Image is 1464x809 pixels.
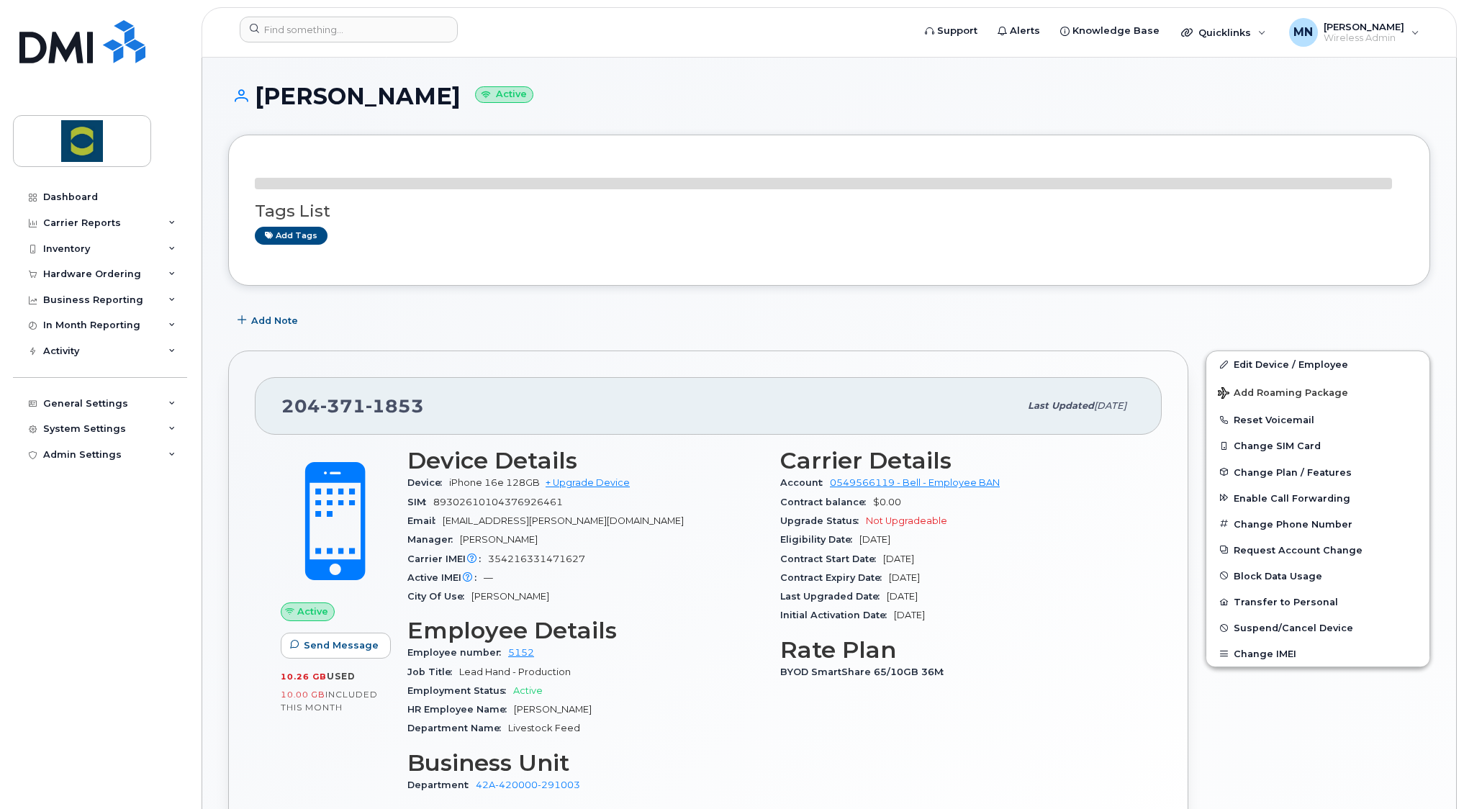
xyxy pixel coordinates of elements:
span: [DATE] [859,534,890,545]
button: Suspend/Cancel Device [1206,615,1429,641]
span: Active [297,605,328,618]
span: Lead Hand - Production [459,666,571,677]
button: Reset Voicemail [1206,407,1429,433]
span: BYOD SmartShare 65/10GB 36M [780,666,951,677]
span: 354216331471627 [488,553,585,564]
span: Livestock Feed [508,723,580,733]
span: Employee number [407,647,508,658]
span: [DATE] [887,591,918,602]
span: $0.00 [873,497,901,507]
span: Initial Activation Date [780,610,894,620]
h3: Rate Plan [780,637,1136,663]
a: Edit Device / Employee [1206,351,1429,377]
span: Change Plan / Features [1234,466,1352,477]
h3: Device Details [407,448,763,474]
span: Contract Start Date [780,553,883,564]
a: Add tags [255,227,327,245]
a: + Upgrade Device [546,477,630,488]
h3: Business Unit [407,750,763,776]
a: 5152 [508,647,534,658]
span: [EMAIL_ADDRESS][PERSON_NAME][DOMAIN_NAME] [443,515,684,526]
span: [PERSON_NAME] [471,591,549,602]
span: Eligibility Date [780,534,859,545]
a: 42A-420000-291003 [476,779,580,790]
span: [DATE] [883,553,914,564]
span: Email [407,515,443,526]
span: 10.00 GB [281,690,325,700]
span: — [484,572,493,583]
button: Request Account Change [1206,537,1429,563]
span: iPhone 16e 128GB [449,477,540,488]
span: HR Employee Name [407,704,514,715]
a: 0549566119 - Bell - Employee BAN [830,477,1000,488]
h1: [PERSON_NAME] [228,83,1430,109]
span: Suspend/Cancel Device [1234,623,1353,633]
span: Device [407,477,449,488]
button: Add Note [228,307,310,333]
button: Change Phone Number [1206,511,1429,537]
span: Department Name [407,723,508,733]
span: Carrier IMEI [407,553,488,564]
button: Change SIM Card [1206,433,1429,458]
span: Add Roaming Package [1218,387,1348,401]
span: Employment Status [407,685,513,696]
span: Add Note [251,314,298,327]
h3: Tags List [255,202,1404,220]
button: Send Message [281,633,391,659]
span: Active [513,685,543,696]
span: [PERSON_NAME] [460,534,538,545]
span: SIM [407,497,433,507]
span: Enable Call Forwarding [1234,492,1350,503]
span: Job Title [407,666,459,677]
button: Transfer to Personal [1206,589,1429,615]
span: Last Upgraded Date [780,591,887,602]
button: Change Plan / Features [1206,459,1429,485]
span: Department [407,779,476,790]
span: Upgrade Status [780,515,866,526]
span: Manager [407,534,460,545]
span: [DATE] [1094,400,1126,411]
span: 89302610104376926461 [433,497,563,507]
button: Block Data Usage [1206,563,1429,589]
span: Send Message [304,638,379,652]
button: Add Roaming Package [1206,377,1429,407]
span: Contract Expiry Date [780,572,889,583]
span: [DATE] [889,572,920,583]
h3: Carrier Details [780,448,1136,474]
span: 371 [320,395,366,417]
span: 1853 [366,395,424,417]
button: Change IMEI [1206,641,1429,666]
span: 204 [281,395,424,417]
span: City Of Use [407,591,471,602]
span: included this month [281,689,378,713]
span: [PERSON_NAME] [514,704,592,715]
span: Last updated [1028,400,1094,411]
span: Active IMEI [407,572,484,583]
button: Enable Call Forwarding [1206,485,1429,511]
h3: Employee Details [407,618,763,643]
span: Account [780,477,830,488]
span: 10.26 GB [281,672,327,682]
span: Contract balance [780,497,873,507]
span: [DATE] [894,610,925,620]
small: Active [475,86,533,103]
span: used [327,671,356,682]
span: Not Upgradeable [866,515,947,526]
